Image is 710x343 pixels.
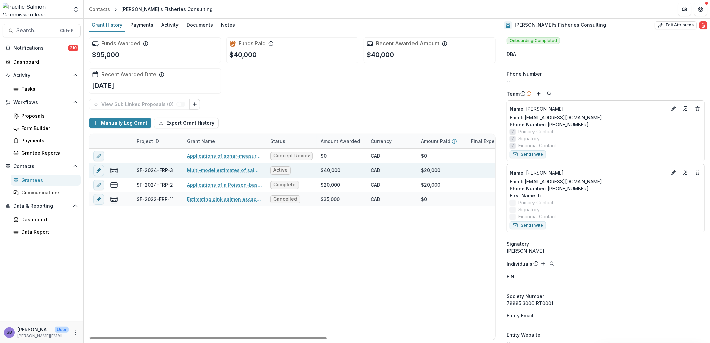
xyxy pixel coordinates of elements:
span: Signatory [507,240,529,247]
p: [PERSON_NAME][EMAIL_ADDRESS][DOMAIN_NAME] [17,333,69,339]
button: View Sub Linked Proposals (0) [89,99,190,110]
div: Data Report [21,228,75,235]
a: Form Builder [11,123,81,134]
div: CAD [371,167,380,174]
div: -- [507,58,705,65]
div: Notes [218,20,238,30]
span: Phone Number [507,70,542,77]
span: Society Number [507,293,544,300]
div: CAD [371,196,380,203]
a: Multi-model estimates of salmon species from imaging sonar measured fish length [187,167,262,174]
span: Workflows [13,100,70,105]
h2: Recent Awarded Date [101,71,156,78]
span: Financial Contact [518,213,556,220]
button: Get Help [694,3,707,16]
button: Deletes [694,105,702,113]
span: First Name : [510,193,537,198]
div: Grant Name [183,134,266,148]
span: Cancelled [273,196,297,202]
a: Documents [184,19,216,32]
button: Delete [699,21,707,29]
div: Grant History [89,20,125,30]
button: edit [93,165,104,176]
button: More [71,329,79,337]
span: 310 [68,45,78,51]
div: Status [266,134,317,148]
p: $40,000 [229,50,257,60]
span: Activity [13,73,70,78]
div: Proposals [21,112,75,119]
a: Payments [128,19,156,32]
a: Proposals [11,110,81,121]
button: Edit [670,168,678,177]
button: Edit Attributes [655,21,697,29]
h2: Recent Awarded Amount [376,40,439,47]
span: Complete [273,182,296,188]
button: Open entity switcher [71,3,81,16]
div: Project ID [133,134,183,148]
div: Currency [367,134,417,148]
button: edit [93,180,104,190]
span: Onboarding Completed [507,37,560,44]
a: Name: [PERSON_NAME] [510,105,667,112]
span: Financial Contact [518,142,556,149]
a: Go to contact [680,103,691,114]
span: Signatory [518,206,540,213]
p: Amount Paid [421,138,450,145]
button: Deletes [694,168,702,177]
div: Contacts [89,6,110,13]
span: Primary Contact [518,199,553,206]
button: Add [535,90,543,98]
button: edit [93,151,104,161]
div: Ctrl + K [58,27,75,34]
button: Edit [670,105,678,113]
button: Search... [3,24,81,37]
a: Estimating pink salmon escapement by an imaging sonar-based echo-integration fish counter [187,196,262,203]
div: Grantees [21,177,75,184]
button: Add [539,260,547,268]
span: Concept Review [273,153,310,159]
p: Team [507,90,520,97]
div: Form Builder [21,125,75,132]
button: Open Activity [3,70,81,81]
div: $20,000 [421,167,440,174]
div: Grantee Reports [21,149,75,156]
div: Final Expenditures [467,134,517,148]
a: Notes [218,19,238,32]
a: Email: [EMAIL_ADDRESS][DOMAIN_NAME] [510,114,602,121]
span: Name : [510,106,525,112]
button: view-payments [110,181,118,189]
span: Phone Number : [510,186,546,191]
button: Open Workflows [3,97,81,108]
a: Dashboard [11,214,81,225]
p: View Sub Linked Proposals ( 0 ) [101,102,176,107]
div: Status [266,138,289,145]
div: Tasks [21,85,75,92]
div: CAD [371,181,380,188]
div: $0 [421,152,427,159]
p: [PERSON_NAME] [510,105,667,112]
div: SF-2024-FRP-2 [137,181,173,188]
div: [PERSON_NAME]’s Fisheries Consulting [121,6,213,13]
span: Email: [510,115,523,120]
a: Communications [11,187,81,198]
a: Applications of a Poisson-based multi-disc catchability model to estimating species compositions ... [187,181,262,188]
div: Amount Awarded [317,138,364,145]
span: Notifications [13,45,68,51]
p: [PHONE_NUMBER] [510,185,702,192]
button: Link Grants [189,99,200,110]
div: Payments [128,20,156,30]
a: Go to contact [680,167,691,178]
p: 78885 3000 RT0001 [507,300,705,307]
h2: Funds Awarded [101,40,140,47]
a: Email: [EMAIL_ADDRESS][DOMAIN_NAME] [510,178,602,185]
button: Open Data & Reporting [3,201,81,211]
div: Documents [184,20,216,30]
div: SF-2024-FRP-3 [137,167,173,174]
div: Sascha Bendt [7,330,12,335]
div: Communications [21,189,75,196]
div: Dashboard [13,58,75,65]
nav: breadcrumb [86,4,215,14]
